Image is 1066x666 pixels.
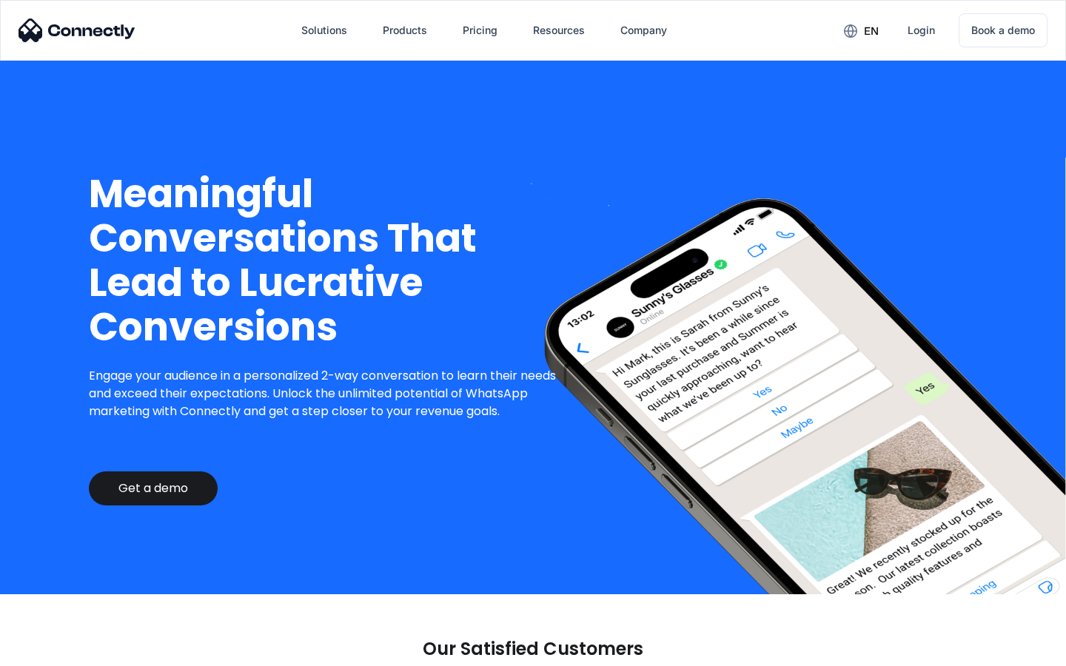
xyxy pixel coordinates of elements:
h1: Meaningful Conversations That Lead to Lucrative Conversions [89,172,568,349]
div: en [864,21,879,41]
div: Company [620,20,667,41]
img: Connectly Logo [19,18,135,42]
a: Login [896,13,947,48]
div: Products [383,20,427,41]
aside: Language selected: English [15,640,89,661]
a: Get a demo [89,471,218,505]
div: Pricing [463,20,497,41]
a: Book a demo [959,13,1047,47]
div: Resources [533,20,585,41]
p: Our Satisfied Customers [423,639,643,659]
p: Engage your audience in a personalized 2-way conversation to learn their needs and exceed their e... [89,367,568,420]
div: Login [908,20,935,41]
a: Pricing [451,13,509,48]
div: Solutions [301,20,347,41]
div: Get a demo [118,481,188,496]
ul: Language list [30,640,89,661]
